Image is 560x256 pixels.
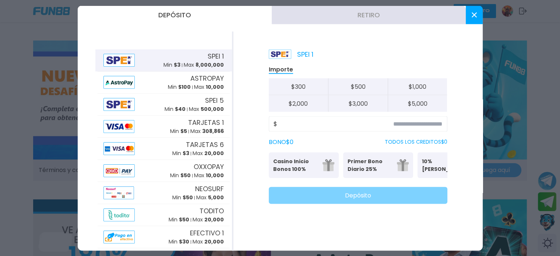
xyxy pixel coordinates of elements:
[328,95,388,112] button: $3,000
[95,49,232,71] button: AlipaySPEI 1Min $3Max 8,000,000
[170,172,191,179] p: Min
[184,61,224,69] p: Max
[388,78,447,95] button: $1,000
[204,216,224,223] span: 20,000
[95,204,232,226] button: AlipayTODITOMin $50Max 20,000
[103,120,134,133] img: Alipay
[169,216,189,224] p: Min
[179,238,189,245] span: $ 30
[269,137,293,146] label: BONO $ 0
[273,157,318,173] p: Casino Inicio Bonos 100%
[95,182,232,204] button: AlipayNEOSURFMin $50Max 5,000
[269,65,293,74] p: Importe
[204,238,224,245] span: 20,000
[202,127,224,135] span: 308,866
[190,228,224,238] span: EFECTIVO 1
[95,71,232,93] button: AlipayASTROPAYMin $100Max 10,000
[186,140,224,150] span: TARJETAS 6
[163,61,180,69] p: Min
[343,152,413,178] button: Primer Bono Diario 25%
[193,216,224,224] p: Max
[201,105,224,113] span: 500,000
[328,78,388,95] button: $500
[194,83,224,91] p: Max
[422,157,467,173] p: 10% [PERSON_NAME]
[95,115,232,137] button: AlipayTARJETAS 1Min $5Max 308,866
[103,186,134,199] img: Alipay
[103,53,135,66] img: Alipay
[95,226,232,248] button: AlipayEFECTIVO 1Min $30Max 20,000
[397,159,409,171] img: gift
[200,206,224,216] span: TODITO
[183,150,189,157] span: $ 3
[269,152,339,178] button: Casino Inicio Bonos 100%
[95,159,232,182] button: AlipayOXXOPAYMin $50Max 10,000
[103,98,135,111] img: Alipay
[103,230,135,243] img: Alipay
[180,127,187,135] span: $ 5
[195,184,224,194] span: NEOSURF
[323,159,334,171] img: gift
[206,172,224,179] span: 10,000
[193,150,224,157] p: Max
[103,164,135,177] img: Alipay
[269,49,313,59] p: SPEI 1
[205,95,224,105] span: SPEI 5
[418,152,487,178] button: 10% [PERSON_NAME]
[272,6,466,24] button: Retiro
[385,138,447,146] p: TODOS LOS CREDITOS $ 0
[196,61,224,69] span: 8,000,000
[189,105,224,113] p: Max
[204,150,224,157] span: 20,000
[269,49,291,59] img: Platform Logo
[194,172,224,179] p: Max
[175,105,186,113] span: $ 40
[188,118,224,127] span: TARJETAS 1
[170,127,187,135] p: Min
[95,137,232,159] button: AlipayTARJETAS 6Min $3Max 20,000
[103,76,135,88] img: Alipay
[168,83,191,91] p: Min
[269,78,328,95] button: $300
[174,61,180,69] span: $ 3
[183,194,193,201] span: $ 50
[208,194,224,201] span: 5,000
[269,187,447,204] button: Depósito
[194,162,224,172] span: OXXOPAY
[178,83,191,91] span: $ 100
[103,142,135,155] img: Alipay
[274,119,277,128] span: $
[165,105,186,113] p: Min
[169,238,189,246] p: Min
[180,172,191,179] span: $ 50
[388,95,447,112] button: $5,000
[190,127,224,135] p: Max
[208,51,224,61] span: SPEI 1
[269,95,328,112] button: $2,000
[103,208,135,221] img: Alipay
[196,194,224,201] p: Max
[172,194,193,201] p: Min
[78,6,272,24] button: Depósito
[179,216,189,223] span: $ 50
[348,157,392,173] p: Primer Bono Diario 25%
[193,238,224,246] p: Max
[190,73,224,83] span: ASTROPAY
[206,83,224,91] span: 10,000
[95,93,232,115] button: AlipaySPEI 5Min $40Max 500,000
[172,150,189,157] p: Min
